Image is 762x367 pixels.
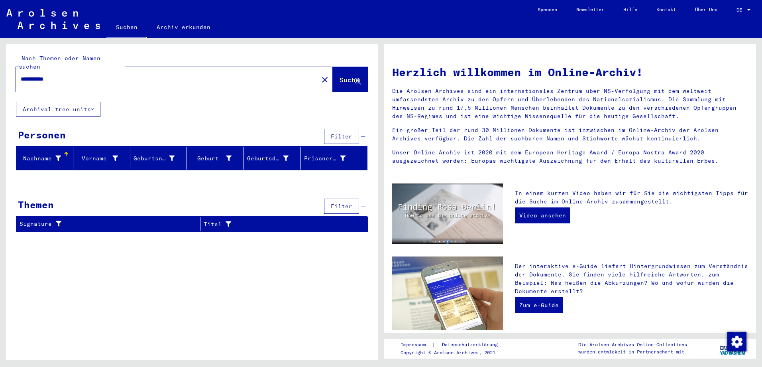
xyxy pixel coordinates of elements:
[20,152,73,165] div: Nachname
[324,199,359,214] button: Filter
[392,257,503,330] img: eguide.jpg
[190,152,244,165] div: Geburt‏
[515,189,748,206] p: In einem kurzen Video haben wir für Sie die wichtigsten Tipps für die Suche im Online-Archiv zusa...
[16,147,73,170] mat-header-cell: Nachname
[304,152,357,165] div: Prisoner #
[727,332,746,351] img: Zustimmung ändern
[20,154,61,163] div: Nachname
[244,147,301,170] mat-header-cell: Geburtsdatum
[106,18,147,38] a: Suchen
[401,349,507,356] p: Copyright © Arolsen Archives, 2021
[77,154,118,163] div: Vorname
[247,152,300,165] div: Geburtsdatum
[190,154,232,163] div: Geburt‏
[578,348,687,355] p: wurden entwickelt in Partnerschaft mit
[515,262,748,296] p: Der interaktive e-Guide liefert Hintergrundwissen zum Verständnis der Dokumente. Sie finden viele...
[320,75,330,85] mat-icon: close
[187,147,244,170] mat-header-cell: Geburt‏
[392,183,503,244] img: video.jpg
[392,87,748,120] p: Die Arolsen Archives sind ein internationales Zentrum über NS-Verfolgung mit dem weltweit umfasse...
[515,207,570,223] a: Video ansehen
[6,9,100,29] img: Arolsen_neg.svg
[204,220,348,229] div: Titel
[340,76,359,84] span: Suche
[134,154,175,163] div: Geburtsname
[73,147,130,170] mat-header-cell: Vorname
[19,55,100,70] mat-label: Nach Themen oder Namen suchen
[333,67,368,92] button: Suche
[436,341,507,349] a: Datenschutzerklärung
[515,297,563,313] a: Zum e-Guide
[317,71,333,87] button: Clear
[247,154,289,163] div: Geburtsdatum
[331,133,352,140] span: Filter
[392,64,748,81] h1: Herzlich willkommen im Online-Archiv!
[147,18,220,37] a: Archiv erkunden
[401,341,432,349] a: Impressum
[736,7,745,13] span: DE
[324,129,359,144] button: Filter
[130,147,187,170] mat-header-cell: Geburtsname
[401,341,507,349] div: |
[20,218,200,231] div: Signature
[18,128,66,142] div: Personen
[20,220,190,228] div: Signature
[304,154,346,163] div: Prisoner #
[718,338,748,358] img: yv_logo.png
[301,147,367,170] mat-header-cell: Prisoner #
[16,102,100,117] button: Archival tree units
[331,203,352,210] span: Filter
[392,148,748,165] p: Unser Online-Archiv ist 2020 mit dem European Heritage Award / Europa Nostra Award 2020 ausgezeic...
[204,218,358,231] div: Titel
[134,152,187,165] div: Geburtsname
[18,197,54,212] div: Themen
[77,152,130,165] div: Vorname
[392,126,748,143] p: Ein großer Teil der rund 30 Millionen Dokumente ist inzwischen im Online-Archiv der Arolsen Archi...
[578,341,687,348] p: Die Arolsen Archives Online-Collections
